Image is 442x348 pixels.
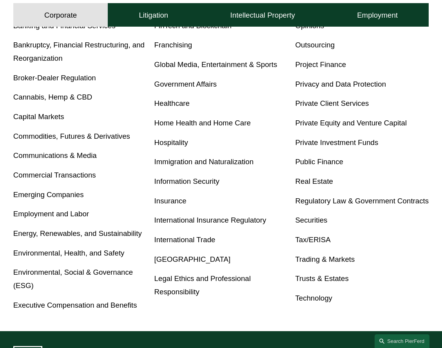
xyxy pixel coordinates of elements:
a: Bankruptcy, Financial Restructuring, and Reorganization [13,41,145,62]
a: Legal Ethics and Professional Responsibility [154,274,251,296]
a: Franchising [154,41,192,49]
h4: Corporate [44,10,77,20]
a: Cannabis, Hemp & CBD [13,93,92,101]
a: Immigration and Naturalization [154,158,254,166]
a: Capital Markets [13,112,64,121]
a: Healthcare [154,99,190,107]
a: Global Media, Entertainment & Sports [154,60,277,69]
a: International Trade [154,236,216,244]
a: Environmental, Social & Governance (ESG) [13,268,133,290]
a: Energy, Renewables, and Sustainability [13,229,142,237]
a: Trusts & Estates [295,274,348,283]
a: Privacy and Data Protection [295,80,386,88]
a: Commercial Transactions [13,171,96,179]
a: Real Estate [295,177,333,185]
h4: Intellectual Property [230,10,295,20]
a: Emerging Companies [13,190,84,199]
a: International Insurance Regulatory [154,216,266,224]
h4: Employment [357,10,398,20]
a: Executive Compensation and Benefits [13,301,137,309]
a: Private Investment Funds [295,138,378,147]
a: Home Health and Home Care [154,119,251,127]
a: Search this site [375,334,429,348]
a: Insurance [154,197,187,205]
a: Information Security [154,177,219,185]
a: Broker-Dealer Regulation [13,74,96,82]
a: Project Finance [295,60,346,69]
a: Private Equity and Venture Capital [295,119,407,127]
a: Environmental, Health, and Safety [13,249,125,257]
a: Public Finance [295,158,343,166]
a: Private Client Services [295,99,369,107]
a: Trading & Markets [295,255,355,263]
a: Securities [295,216,327,224]
a: Tax/ERISA [295,236,330,244]
a: Employment and Labor [13,210,89,218]
a: Communications & Media [13,151,97,159]
a: Commodities, Futures & Derivatives [13,132,130,140]
a: Regulatory Law & Government Contracts [295,197,429,205]
a: Technology [295,294,332,302]
a: [GEOGRAPHIC_DATA] [154,255,231,263]
a: Outsourcing [295,41,335,49]
h4: Litigation [139,10,168,20]
a: Hospitality [154,138,188,147]
a: Government Affairs [154,80,217,88]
